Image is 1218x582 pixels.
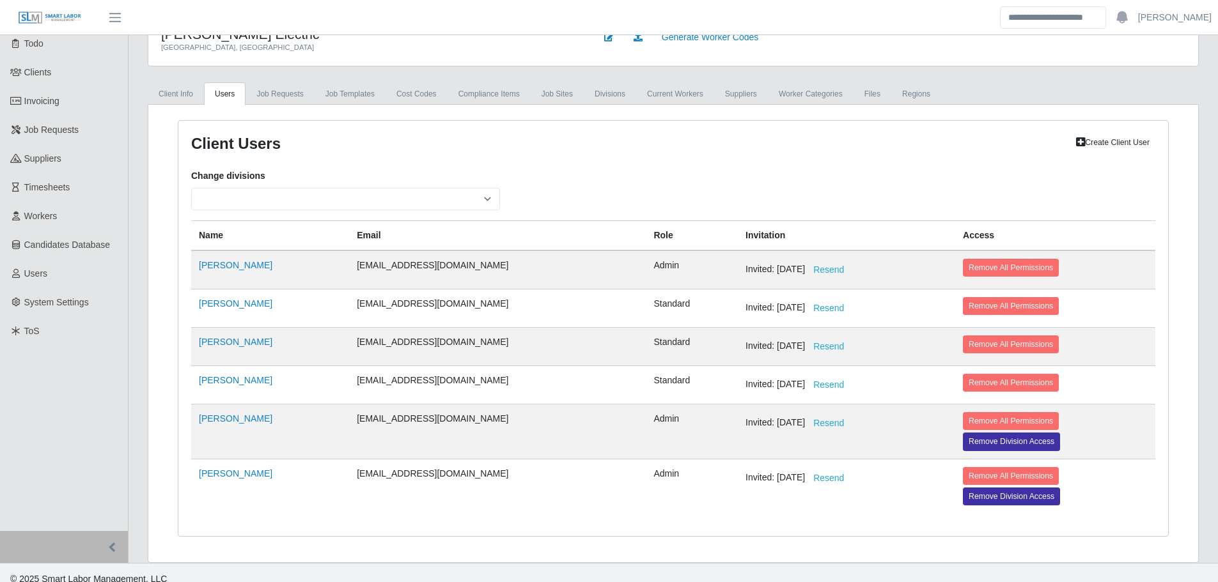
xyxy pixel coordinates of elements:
button: Resend [805,259,852,281]
td: [EMAIL_ADDRESS][DOMAIN_NAME] [349,289,646,327]
button: Resend [805,297,852,319]
a: Create Client User [1070,134,1155,151]
a: Compliance Items [448,82,531,105]
a: [PERSON_NAME] [199,413,272,424]
a: [PERSON_NAME] [199,375,272,385]
span: Invited: [DATE] [746,341,852,351]
button: Remove All Permissions [963,412,1059,430]
button: Resend [805,467,852,489]
a: Suppliers [714,82,768,105]
a: Current Workers [636,82,714,105]
a: [PERSON_NAME] [199,260,272,270]
a: job sites [531,82,584,105]
button: Remove All Permissions [963,374,1059,392]
span: ToS [24,326,40,336]
th: Invitation [738,220,955,250]
span: Invited: [DATE] [746,302,852,312]
input: Search [1000,6,1106,29]
span: Workers [24,211,58,221]
a: Job Requests [246,82,314,105]
span: Job Requests [24,125,79,135]
a: Job Templates [315,82,386,105]
label: Change divisions [191,169,265,183]
td: Admin [646,250,738,289]
a: Client Info [148,82,204,105]
span: Candidates Database [24,240,111,250]
a: [PERSON_NAME] [199,468,272,479]
td: Admin [646,459,738,513]
span: System Settings [24,297,89,307]
span: Suppliers [24,153,61,164]
span: Clients [24,67,52,77]
td: [EMAIL_ADDRESS][DOMAIN_NAME] [349,365,646,404]
h4: Client Users [191,134,582,154]
td: [EMAIL_ADDRESS][DOMAIN_NAME] [349,250,646,289]
a: [PERSON_NAME] [199,298,272,309]
th: Role [646,220,738,250]
button: Remove All Permissions [963,297,1059,315]
span: Invoicing [24,96,59,106]
a: Users [204,82,246,105]
a: Regions [891,82,941,105]
span: Timesheets [24,182,70,192]
td: Admin [646,404,738,459]
a: [PERSON_NAME] [1138,11,1212,24]
td: [EMAIL_ADDRESS][DOMAIN_NAME] [349,459,646,513]
button: Remove All Permissions [963,467,1059,485]
button: Resend [805,412,852,434]
th: Name [191,220,349,250]
th: Email [349,220,646,250]
div: [GEOGRAPHIC_DATA], [GEOGRAPHIC_DATA] [161,42,577,53]
span: Invited: [DATE] [746,264,852,274]
a: [PERSON_NAME] [199,337,272,347]
td: Standard [646,327,738,365]
img: SLM Logo [18,11,82,25]
button: Resend [805,335,852,358]
button: Remove Division Access [963,487,1060,505]
td: Standard [646,365,738,404]
td: [EMAIL_ADDRESS][DOMAIN_NAME] [349,404,646,459]
a: Files [854,82,891,105]
span: Invited: [DATE] [746,472,852,482]
a: Worker Categories [768,82,854,105]
a: Divisions [584,82,636,105]
a: cost codes [386,82,448,105]
button: Remove Division Access [963,433,1060,450]
span: Todo [24,38,43,49]
button: Resend [805,374,852,396]
span: Invited: [DATE] [746,379,852,389]
td: [EMAIL_ADDRESS][DOMAIN_NAME] [349,327,646,365]
td: Standard [646,289,738,327]
button: Remove All Permissions [963,259,1059,277]
a: Generate Worker Codes [653,26,767,49]
button: Remove All Permissions [963,335,1059,353]
span: Invited: [DATE] [746,417,852,427]
th: Access [955,220,1155,250]
span: Users [24,268,48,279]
